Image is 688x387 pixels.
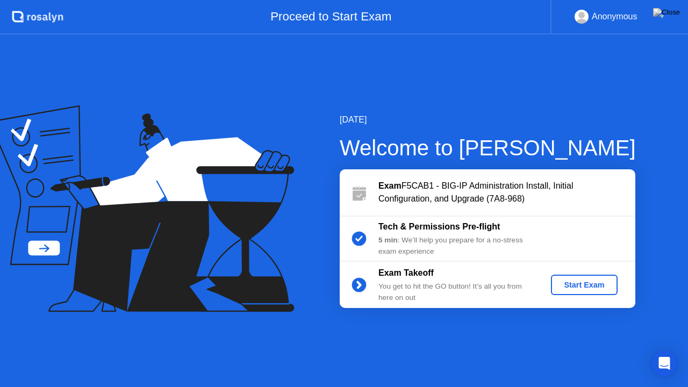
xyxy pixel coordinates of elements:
[592,10,637,24] div: Anonymous
[378,236,398,244] b: 5 min
[551,275,617,295] button: Start Exam
[378,281,533,303] div: You get to hit the GO button! It’s all you from here on out
[340,132,636,164] div: Welcome to [PERSON_NAME]
[378,222,500,231] b: Tech & Permissions Pre-flight
[340,113,636,126] div: [DATE]
[378,235,533,257] div: : We’ll help you prepare for a no-stress exam experience
[378,180,635,205] div: F5CAB1 - BIG-IP Administration Install, Initial Configuration, and Upgrade (7A8-968)
[653,8,680,17] img: Close
[651,350,677,376] div: Open Intercom Messenger
[378,181,402,190] b: Exam
[378,268,434,277] b: Exam Takeoff
[555,281,613,289] div: Start Exam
